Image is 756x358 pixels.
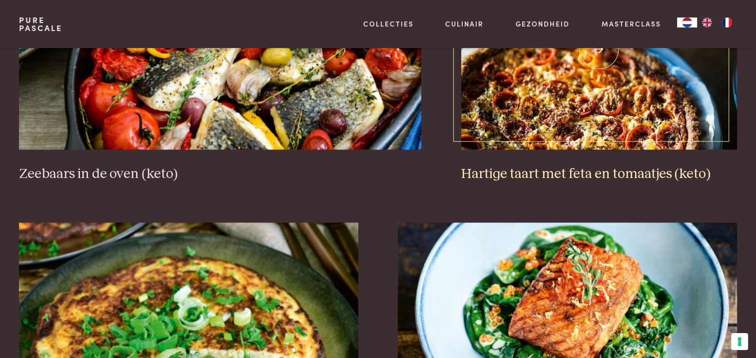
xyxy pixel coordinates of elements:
h3: Zeebaars in de oven (keto) [19,165,421,183]
button: Uw voorkeuren voor toestemming voor trackingtechnologieën [731,333,748,350]
a: Collecties [363,18,414,29]
a: FR [717,17,737,27]
a: Culinair [445,18,484,29]
a: PurePascale [19,16,62,32]
a: NL [677,17,697,27]
a: Masterclass [602,18,661,29]
a: Gezondheid [516,18,570,29]
a: EN [697,17,717,27]
aside: Language selected: Nederlands [677,17,737,27]
h3: Hartige taart met feta en tomaatjes (keto) [461,165,737,183]
ul: Language list [697,17,737,27]
div: Language [677,17,697,27]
